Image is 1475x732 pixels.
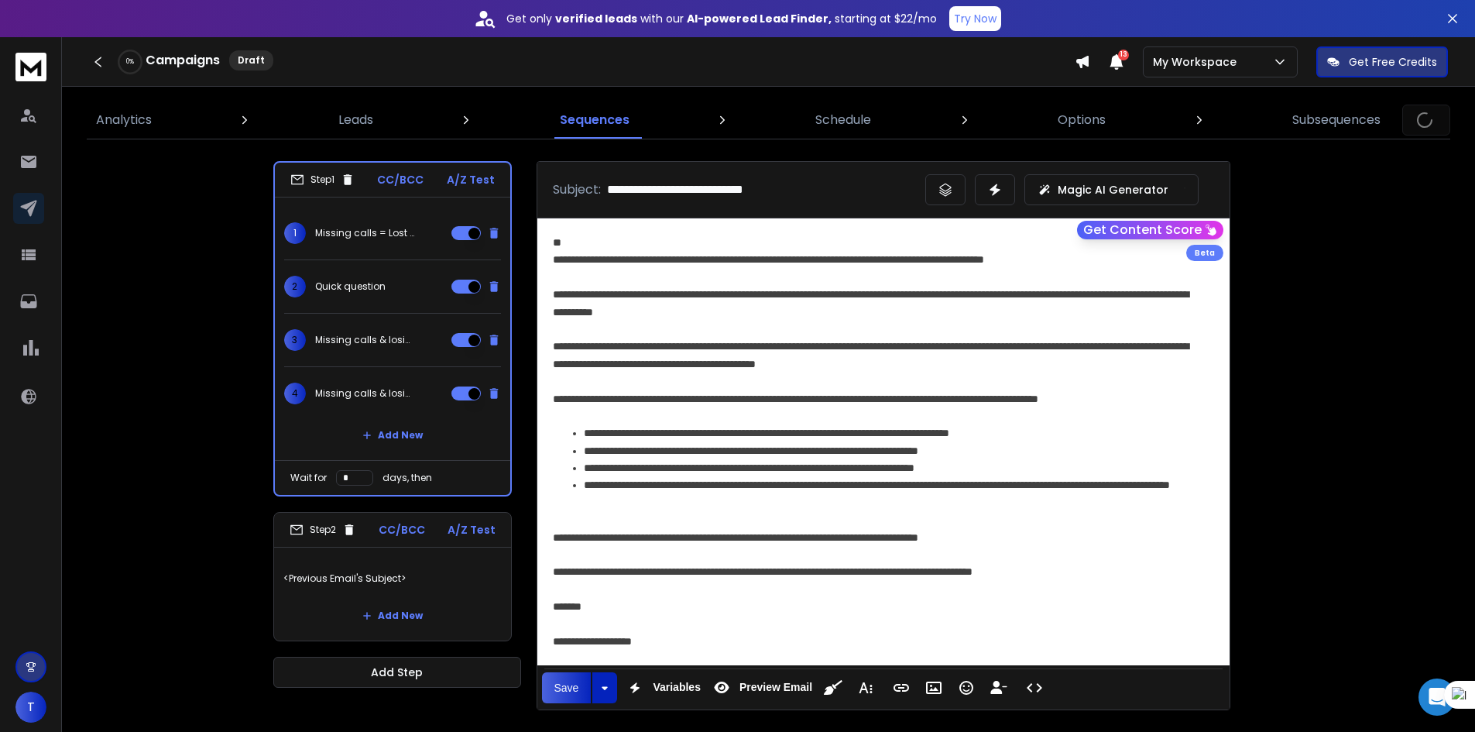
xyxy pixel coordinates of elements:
p: Missing calls & losing jobs? [315,334,414,346]
a: Schedule [806,101,880,139]
li: Step1CC/BCCA/Z Test1Missing calls = Lost revenue2Quick question3Missing calls & losing jobs?4Miss... [273,161,512,497]
a: Leads [329,101,382,139]
button: T [15,692,46,723]
p: days, then [382,472,432,484]
button: Preview Email [707,672,815,703]
a: Analytics [87,101,161,139]
p: Sequences [560,111,629,129]
p: Get only with our starting at $22/mo [506,11,937,26]
p: My Workspace [1153,54,1243,70]
button: Variables [620,672,704,703]
span: Variables [650,681,704,694]
p: A/Z Test [447,172,495,187]
span: 1 [284,222,306,244]
p: Magic AI Generator [1058,182,1168,198]
p: Missing calls & losing jobs? [315,387,414,400]
p: Missing calls = Lost revenue [315,227,414,239]
button: Code View [1020,672,1049,703]
button: Insert Unsubscribe Link [984,672,1014,703]
button: Add Step [273,657,521,688]
span: Preview Email [736,681,815,694]
button: Clean HTML [818,672,848,703]
img: logo [15,53,46,81]
p: Quick question [315,280,386,293]
p: Options [1058,111,1106,129]
p: Get Free Credits [1349,54,1437,70]
button: More Text [851,672,880,703]
div: Open Intercom Messenger [1418,679,1456,716]
button: Add New [350,420,435,451]
a: Sequences [551,101,639,139]
button: Try Now [949,6,1001,31]
span: 2 [284,276,306,297]
a: Subsequences [1283,101,1390,139]
div: Draft [229,50,273,70]
p: Subject: [553,180,601,199]
button: Save [542,672,592,703]
p: Wait for [290,472,327,484]
button: Add New [350,600,435,631]
span: 3 [284,329,306,351]
button: Insert Link (Ctrl+K) [887,672,916,703]
strong: AI-powered Lead Finder, [687,11,832,26]
p: 0 % [126,57,134,67]
button: Magic AI Generator [1024,174,1199,205]
p: <Previous Email's Subject> [283,557,502,600]
div: Beta [1186,245,1223,261]
button: Insert Image (Ctrl+P) [919,672,948,703]
span: 13 [1118,50,1129,60]
div: Step 1 [290,173,355,187]
p: CC/BCC [379,522,425,538]
li: Step2CC/BCCA/Z Test<Previous Email's Subject>Add New [273,512,512,641]
button: Get Free Credits [1316,46,1448,77]
button: Get Content Score [1077,221,1223,239]
p: Schedule [815,111,871,129]
h1: Campaigns [146,51,220,70]
p: A/Z Test [448,522,496,538]
strong: verified leads [555,11,637,26]
span: 4 [284,383,306,404]
div: Step 2 [290,523,356,537]
p: CC/BCC [377,172,424,187]
button: Emoticons [952,672,981,703]
p: Analytics [96,111,152,129]
p: Try Now [954,11,996,26]
p: Leads [338,111,373,129]
a: Options [1048,101,1115,139]
p: Subsequences [1292,111,1381,129]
